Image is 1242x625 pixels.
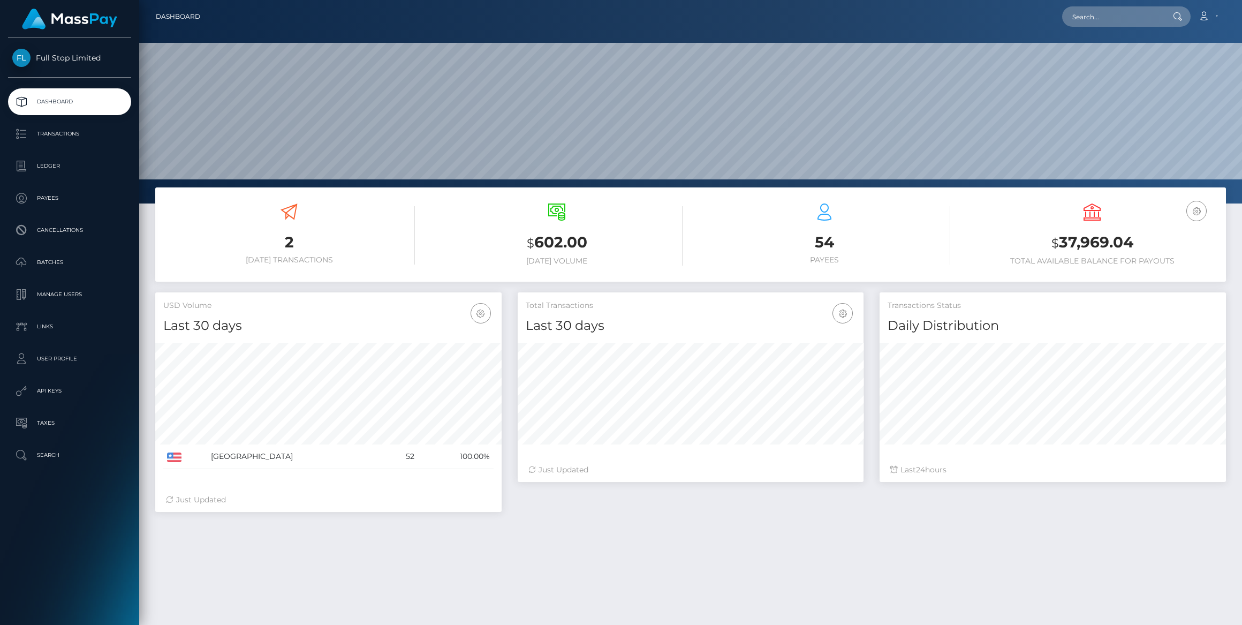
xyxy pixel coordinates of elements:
[163,300,494,311] h5: USD Volume
[8,345,131,372] a: User Profile
[699,232,950,253] h3: 54
[163,317,494,335] h4: Last 30 days
[8,217,131,244] a: Cancellations
[1051,236,1059,251] small: $
[12,254,127,270] p: Batches
[163,255,415,265] h6: [DATE] Transactions
[163,232,415,253] h3: 2
[888,300,1218,311] h5: Transactions Status
[8,185,131,212] a: Payees
[916,465,925,475] span: 24
[8,88,131,115] a: Dashboard
[966,257,1218,266] h6: Total Available Balance for Payouts
[12,126,127,142] p: Transactions
[12,158,127,174] p: Ledger
[166,494,491,506] div: Just Updated
[418,445,493,469] td: 100.00%
[12,415,127,431] p: Taxes
[431,257,683,266] h6: [DATE] Volume
[12,447,127,463] p: Search
[12,49,31,67] img: Full Stop Limited
[528,464,853,476] div: Just Updated
[8,121,131,147] a: Transactions
[888,317,1218,335] h4: Daily Distribution
[8,313,131,340] a: Links
[12,383,127,399] p: API Keys
[8,153,131,179] a: Ledger
[699,255,950,265] h6: Payees
[12,190,127,206] p: Payees
[890,464,1215,476] div: Last hours
[12,94,127,110] p: Dashboard
[8,249,131,276] a: Batches
[12,351,127,367] p: User Profile
[8,53,131,63] span: Full Stop Limited
[12,222,127,238] p: Cancellations
[527,236,534,251] small: $
[12,287,127,303] p: Manage Users
[12,319,127,335] p: Links
[8,281,131,308] a: Manage Users
[526,300,856,311] h5: Total Transactions
[207,445,386,469] td: [GEOGRAPHIC_DATA]
[167,453,181,462] img: US.png
[966,232,1218,254] h3: 37,969.04
[526,317,856,335] h4: Last 30 days
[156,5,200,28] a: Dashboard
[8,378,131,404] a: API Keys
[8,410,131,436] a: Taxes
[431,232,683,254] h3: 602.00
[1062,6,1163,27] input: Search...
[386,445,418,469] td: 52
[8,442,131,469] a: Search
[22,9,117,29] img: MassPay Logo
